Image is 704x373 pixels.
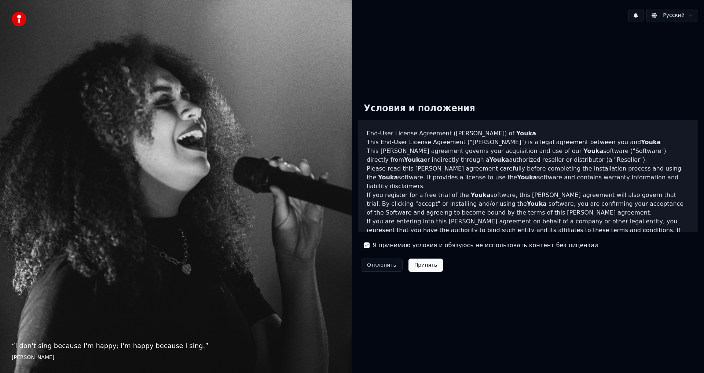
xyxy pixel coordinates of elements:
button: Отклонить [361,259,403,272]
p: If you are entering into this [PERSON_NAME] agreement on behalf of a company or other legal entit... [367,217,689,252]
p: “ I don't sing because I'm happy; I'm happy because I sing. ” [12,341,340,351]
span: Youka [517,174,537,181]
p: Please read this [PERSON_NAME] agreement carefully before completing the installation process and... [367,164,689,191]
span: Youka [404,156,424,163]
span: Youka [471,191,491,198]
p: If you register for a free trial of the software, this [PERSON_NAME] agreement will also govern t... [367,191,689,217]
p: This [PERSON_NAME] agreement governs your acquisition and use of our software ("Software") direct... [367,147,689,164]
span: Youka [641,139,661,146]
p: This End-User License Agreement ("[PERSON_NAME]") is a legal agreement between you and [367,138,689,147]
img: youka [12,12,26,26]
span: Youka [583,147,603,154]
span: Youka [516,130,536,137]
h3: End-User License Agreement ([PERSON_NAME]) of [367,129,689,138]
button: Принять [408,259,443,272]
span: Youka [489,156,509,163]
div: Условия и положения [358,97,481,120]
span: Youka [378,174,398,181]
label: Я принимаю условия и обязуюсь не использовать контент без лицензии [373,241,598,250]
footer: [PERSON_NAME] [12,354,340,361]
span: Youka [527,200,547,207]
